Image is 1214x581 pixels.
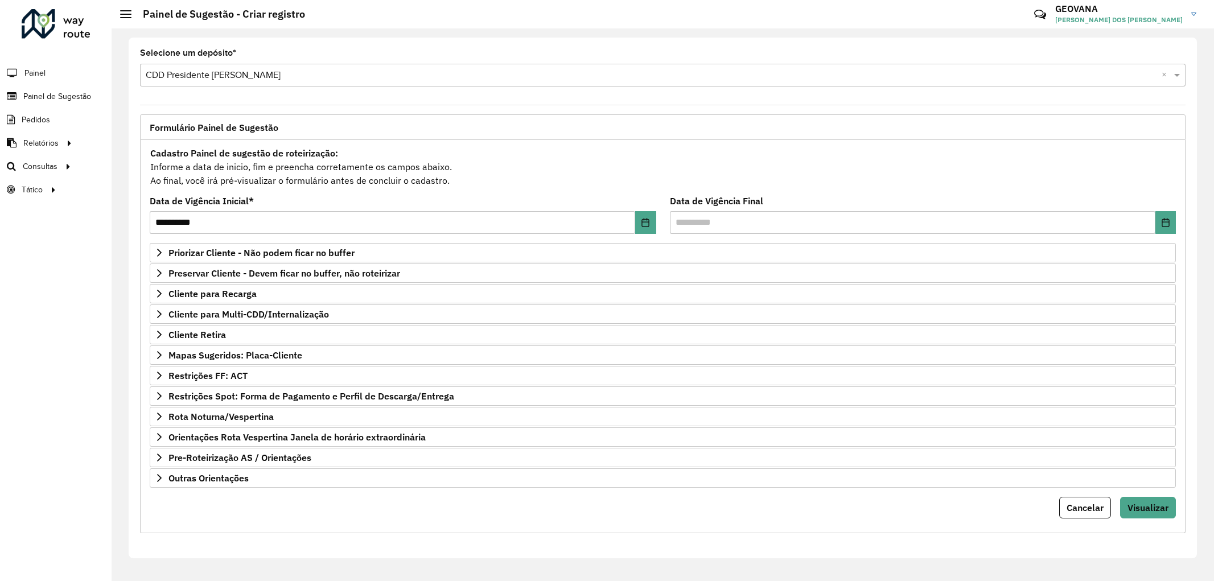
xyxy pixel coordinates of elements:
a: Restrições Spot: Forma de Pagamento e Perfil de Descarga/Entrega [150,386,1176,406]
span: [PERSON_NAME] DOS [PERSON_NAME] [1055,15,1183,25]
span: Rota Noturna/Vespertina [168,412,274,421]
a: Priorizar Cliente - Não podem ficar no buffer [150,243,1176,262]
span: Cliente Retira [168,330,226,339]
button: Cancelar [1059,497,1111,518]
a: Outras Orientações [150,468,1176,488]
h3: GEOVANA [1055,3,1183,14]
a: Rota Noturna/Vespertina [150,407,1176,426]
span: Formulário Painel de Sugestão [150,123,278,132]
span: Orientações Rota Vespertina Janela de horário extraordinária [168,432,426,442]
button: Visualizar [1120,497,1176,518]
span: Mapas Sugeridos: Placa-Cliente [168,351,302,360]
a: Orientações Rota Vespertina Janela de horário extraordinária [150,427,1176,447]
span: Preservar Cliente - Devem ficar no buffer, não roteirizar [168,269,400,278]
a: Preservar Cliente - Devem ficar no buffer, não roteirizar [150,263,1176,283]
span: Pre-Roteirização AS / Orientações [168,453,311,462]
span: Restrições FF: ACT [168,371,248,380]
span: Priorizar Cliente - Não podem ficar no buffer [168,248,355,257]
span: Clear all [1162,68,1171,82]
a: Restrições FF: ACT [150,366,1176,385]
span: Cliente para Recarga [168,289,257,298]
label: Data de Vigência Final [670,194,763,208]
a: Cliente para Multi-CDD/Internalização [150,304,1176,324]
span: Consultas [23,160,57,172]
button: Choose Date [1155,211,1176,234]
span: Cliente para Multi-CDD/Internalização [168,310,329,319]
a: Pre-Roteirização AS / Orientações [150,448,1176,467]
a: Contato Rápido [1028,2,1052,27]
span: Tático [22,184,43,196]
button: Choose Date [635,211,656,234]
span: Visualizar [1127,502,1168,513]
a: Cliente para Recarga [150,284,1176,303]
span: Painel de Sugestão [23,90,91,102]
h2: Painel de Sugestão - Criar registro [131,8,305,20]
span: Painel [24,67,46,79]
a: Cliente Retira [150,325,1176,344]
span: Outras Orientações [168,473,249,483]
a: Mapas Sugeridos: Placa-Cliente [150,345,1176,365]
strong: Cadastro Painel de sugestão de roteirização: [150,147,338,159]
span: Pedidos [22,114,50,126]
span: Restrições Spot: Forma de Pagamento e Perfil de Descarga/Entrega [168,392,454,401]
label: Data de Vigência Inicial [150,194,254,208]
div: Informe a data de inicio, fim e preencha corretamente os campos abaixo. Ao final, você irá pré-vi... [150,146,1176,188]
span: Relatórios [23,137,59,149]
span: Cancelar [1067,502,1104,513]
label: Selecione um depósito [140,46,236,60]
